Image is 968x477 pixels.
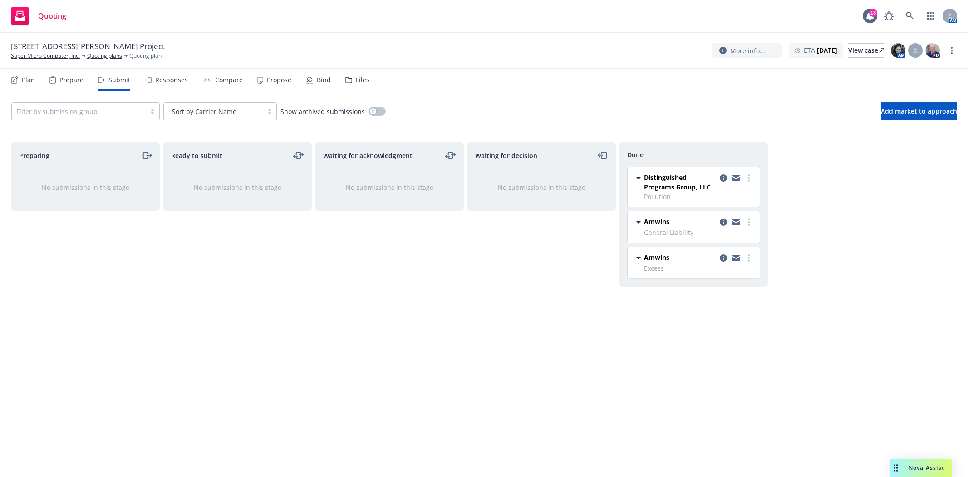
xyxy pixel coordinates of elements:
[731,217,742,228] a: copy logging email
[644,217,669,226] span: Amwins
[731,173,742,184] a: copy logging email
[817,46,837,55] strong: [DATE]
[597,150,608,161] a: moveLeft
[644,263,754,273] span: Excess
[848,43,884,58] a: View case
[743,253,754,263] a: more
[323,151,413,160] span: Waiting for acknowledgment
[922,7,940,25] a: Switch app
[880,7,898,25] a: Report a Bug
[718,253,729,263] a: copy logging email
[445,150,456,161] a: moveLeftRight
[925,43,940,58] img: photo
[317,76,331,84] div: Bind
[731,253,742,263] a: copy logging email
[644,253,669,262] span: Amwins
[215,76,243,84] div: Compare
[280,107,365,116] span: Show archived submissions
[7,3,70,29] a: Quoting
[172,107,236,116] span: Sort by Carrier Name
[730,46,765,55] span: More info...
[869,9,877,17] div: 18
[946,45,957,56] a: more
[718,173,729,184] a: copy logging email
[475,151,537,160] span: Waiting for decision
[848,44,884,57] div: View case
[178,183,297,192] div: No submissions in this stage
[881,102,957,120] button: Add market to approach
[901,7,919,25] a: Search
[330,183,449,192] div: No submissions in this stage
[11,41,165,52] span: [STREET_ADDRESS][PERSON_NAME] Project
[890,459,952,477] button: Nova Assist
[891,43,905,58] img: photo
[804,45,837,55] span: ETA :
[743,217,754,228] a: more
[11,52,80,60] a: Super Micro Computer, Inc.
[743,173,754,184] a: more
[26,183,145,192] div: No submissions in this stage
[108,76,130,84] div: Submit
[890,459,901,477] div: Drag to move
[293,150,304,161] a: moveLeftRight
[19,151,49,160] span: Preparing
[881,107,957,115] span: Add market to approach
[38,12,66,20] span: Quoting
[171,151,222,160] span: Ready to submit
[267,76,291,84] div: Propose
[168,107,258,116] span: Sort by Carrier Name
[22,76,35,84] div: Plan
[59,76,84,84] div: Prepare
[627,150,644,159] span: Done
[644,173,716,192] span: Distinguished Programs Group, LLC
[129,52,162,60] span: Quoting plan
[712,43,782,58] button: More info...
[482,183,601,192] div: No submissions in this stage
[909,464,944,472] span: Nova Assist
[718,217,729,228] a: copy logging email
[87,52,122,60] a: Quoting plans
[356,76,369,84] div: Files
[644,228,754,237] span: General Liability
[141,150,152,161] a: moveRight
[644,192,754,201] span: Pollution
[155,76,188,84] div: Responses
